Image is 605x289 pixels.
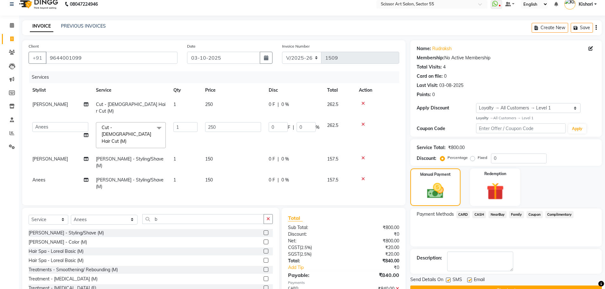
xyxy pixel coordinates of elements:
[420,172,451,177] label: Manual Payment
[29,52,46,64] button: +91
[417,91,431,98] div: Points:
[301,252,310,257] span: 2.5%
[288,280,399,286] div: Payments
[269,177,275,183] span: 0 F
[327,102,338,107] span: 262.5
[484,171,506,177] label: Redemption
[29,248,84,255] div: Hair Spa - Loreal Basic (M)
[488,211,507,218] span: NearBuy
[126,138,129,144] a: x
[96,177,164,189] span: [PERSON_NAME] - Styling/Shave (M)
[344,251,404,258] div: ₹20.00
[453,276,462,284] span: SMS
[417,55,444,61] div: Membership:
[283,244,344,251] div: ( )
[288,215,303,221] span: Total
[278,156,279,162] span: |
[288,251,299,257] span: SGST
[443,64,446,70] div: 4
[173,102,176,107] span: 1
[187,43,196,49] label: Date
[278,177,279,183] span: |
[173,177,176,183] span: 1
[323,83,355,97] th: Total
[278,101,279,108] span: |
[472,211,486,218] span: CASH
[293,124,294,131] span: |
[46,52,178,64] input: Search by Name/Mobile/Email/Code
[205,156,213,162] span: 150
[417,155,436,162] div: Discount:
[481,181,509,202] img: _gift.svg
[444,73,447,80] div: 0
[32,102,68,107] span: [PERSON_NAME]
[327,156,338,162] span: 157.5
[417,125,476,132] div: Coupon Code
[29,257,84,264] div: Hair Spa - Loreal Basic (M)
[283,238,344,244] div: Net:
[281,156,289,162] span: 0 %
[476,116,493,120] strong: Loyalty →
[30,21,53,32] a: INVOICE
[327,177,338,183] span: 157.5
[283,258,344,264] div: Total:
[29,276,97,282] div: Treatment - [MEDICAL_DATA] (M)
[29,43,39,49] label: Client
[417,64,442,70] div: Total Visits:
[474,276,485,284] span: Email
[61,23,106,29] a: PREVIOUS INVOICES
[417,105,476,111] div: Apply Discount
[476,115,595,121] div: All Customers → Level 1
[354,264,404,271] div: ₹0
[417,55,595,61] div: No Active Membership
[29,71,404,83] div: Services
[344,238,404,244] div: ₹800.00
[205,102,213,107] span: 250
[282,43,310,49] label: Invoice Number
[417,211,454,218] span: Payment Methods
[344,244,404,251] div: ₹20.00
[355,83,399,97] th: Action
[417,73,443,80] div: Card on file:
[288,245,300,250] span: CGST
[29,83,92,97] th: Stylist
[327,122,338,128] span: 262.5
[173,156,176,162] span: 1
[432,45,452,52] a: Rudraksh
[283,271,344,279] div: Payable:
[281,101,289,108] span: 0 %
[29,266,118,273] div: Treatments - Smoothening/ Rebounding (M)
[447,155,468,161] label: Percentage
[29,230,104,236] div: [PERSON_NAME] - Styling/Shave (M)
[344,231,404,238] div: ₹0
[439,82,463,89] div: 03-08-2025
[170,83,201,97] th: Qty
[448,144,465,151] div: ₹800.00
[509,211,524,218] span: Family
[281,177,289,183] span: 0 %
[344,224,404,231] div: ₹800.00
[29,239,87,246] div: [PERSON_NAME] - Color (M)
[410,276,443,284] span: Send Details On
[417,144,446,151] div: Service Total:
[527,211,543,218] span: Coupon
[269,156,275,162] span: 0 F
[102,125,151,144] span: Cut - [DEMOGRAPHIC_DATA] Hair Cut (M)
[269,101,275,108] span: 0 F
[568,124,586,134] button: Apply
[579,1,593,8] span: Kishori
[205,177,213,183] span: 150
[283,231,344,238] div: Discount:
[432,91,435,98] div: 0
[478,155,487,161] label: Fixed
[96,156,164,168] span: [PERSON_NAME] - Styling/Shave (M)
[301,245,311,250] span: 2.5%
[201,83,265,97] th: Price
[545,211,574,218] span: Complimentary
[456,211,470,218] span: CARD
[283,224,344,231] div: Sub Total:
[571,23,593,33] button: Save
[316,124,319,131] span: %
[32,156,68,162] span: [PERSON_NAME]
[96,102,165,114] span: Cut - [DEMOGRAPHIC_DATA] Hair Cut (M)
